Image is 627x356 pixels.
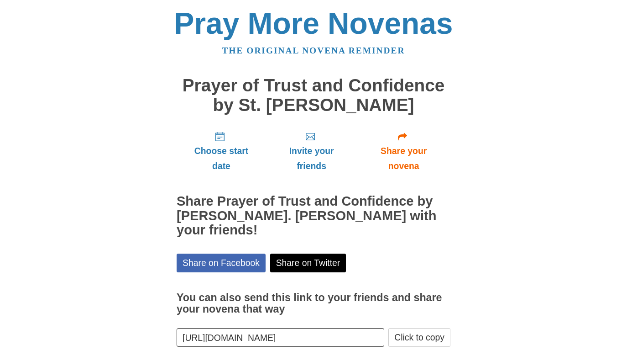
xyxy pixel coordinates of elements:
h3: You can also send this link to your friends and share your novena that way [177,292,450,315]
a: Share on Twitter [270,254,346,272]
h1: Prayer of Trust and Confidence by St. [PERSON_NAME] [177,76,450,115]
a: The original novena reminder [222,46,405,55]
span: Choose start date [186,143,257,174]
a: Pray More Novenas [174,6,453,40]
a: Invite your friends [266,124,357,178]
span: Invite your friends [275,143,348,174]
button: Click to copy [388,328,450,347]
a: Share on Facebook [177,254,266,272]
h2: Share Prayer of Trust and Confidence by [PERSON_NAME]. [PERSON_NAME] with your friends! [177,194,450,238]
a: Share your novena [357,124,450,178]
a: Choose start date [177,124,266,178]
span: Share your novena [366,143,441,174]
